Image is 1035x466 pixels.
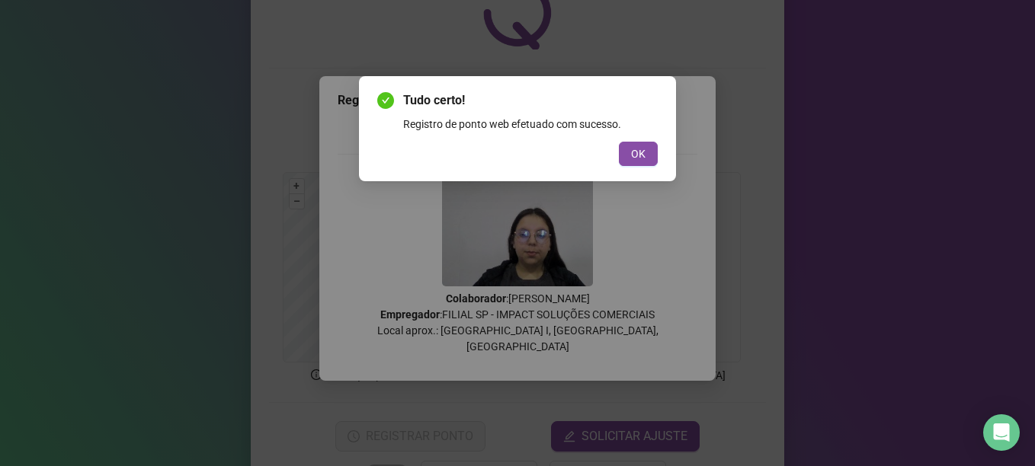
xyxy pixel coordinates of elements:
span: check-circle [377,92,394,109]
div: Registro de ponto web efetuado com sucesso. [403,116,658,132]
span: Tudo certo! [403,91,658,110]
span: OK [631,145,646,162]
button: OK [619,142,658,166]
div: Open Intercom Messenger [983,414,1020,451]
